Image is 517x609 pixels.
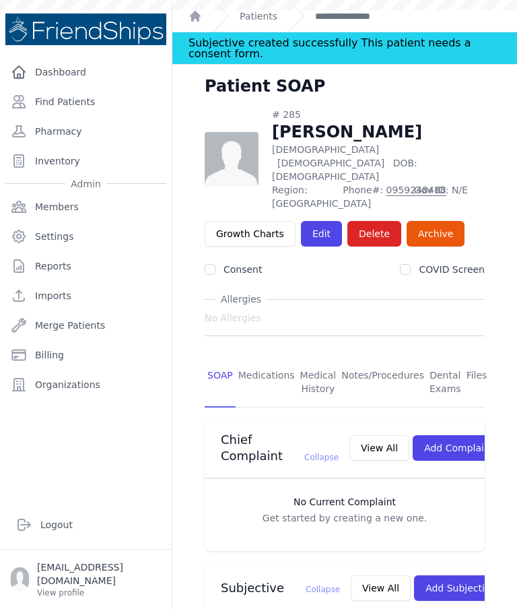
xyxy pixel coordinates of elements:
[5,13,166,45] img: Medical Missions EMR
[5,371,166,398] a: Organizations
[5,118,166,145] a: Pharmacy
[272,121,485,143] h1: [PERSON_NAME]
[5,312,166,339] a: Merge Patients
[5,342,166,368] a: Billing
[5,193,166,220] a: Members
[349,435,409,461] button: View All
[407,221,464,247] a: Archive
[205,221,296,247] a: Growth Charts
[5,59,166,86] a: Dashboard
[218,495,471,509] h3: No Current Complaint
[301,221,342,247] a: Edit
[205,311,261,325] span: No Allergies
[11,560,161,598] a: [EMAIL_ADDRESS][DOMAIN_NAME] View profile
[205,75,325,97] h1: Patient SOAP
[65,177,106,191] span: Admin
[5,223,166,250] a: Settings
[277,158,384,168] span: [DEMOGRAPHIC_DATA]
[172,32,517,65] div: Notification
[240,9,277,23] a: Patients
[347,221,401,247] button: Delete
[351,575,411,601] button: View All
[11,511,161,538] a: Logout
[414,575,508,601] button: Add Subjective
[427,358,464,408] a: Dental Exams
[5,282,166,309] a: Imports
[5,148,166,174] a: Inventory
[236,358,298,408] a: Medications
[414,183,485,210] span: Gov ID: N/E
[205,132,258,186] img: person-242608b1a05df3501eefc295dc1bc67a.jpg
[223,264,262,275] label: Consent
[304,453,339,462] span: Collapse
[205,358,485,408] nav: Tabs
[221,432,339,464] h3: Chief Complaint
[221,580,340,596] h3: Subjective
[413,435,505,461] button: Add Complaint
[188,32,501,64] div: Subjective created successfully This patient needs a consent form.
[464,358,490,408] a: Files
[339,358,427,408] a: Notes/Procedures
[298,358,339,408] a: Medical History
[272,143,485,183] p: [DEMOGRAPHIC_DATA]
[272,108,485,121] div: # 285
[37,560,161,587] p: [EMAIL_ADDRESS][DOMAIN_NAME]
[5,253,166,280] a: Reports
[306,585,340,594] span: Collapse
[419,264,485,275] label: COVID Screen
[205,358,236,408] a: SOAP
[272,183,335,210] span: Region: [GEOGRAPHIC_DATA]
[343,183,405,210] span: Phone#:
[37,587,161,598] p: View profile
[215,292,267,306] span: Allergies
[218,511,471,525] p: Get started by creating a new one.
[5,88,166,115] a: Find Patients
